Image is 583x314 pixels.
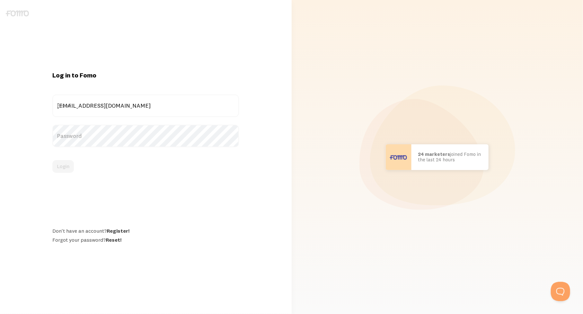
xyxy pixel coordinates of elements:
[551,282,570,301] iframe: Help Scout Beacon - Open
[6,10,29,16] img: fomo-logo-gray-b99e0e8ada9f9040e2984d0d95b3b12da0074ffd48d1e5cb62ac37fc77b0b268.svg
[106,237,121,243] a: Reset!
[52,237,239,243] div: Forgot your password?
[52,71,239,79] h1: Log in to Fomo
[386,144,411,170] img: User avatar
[52,125,239,147] label: Password
[52,228,239,234] div: Don't have an account?
[107,228,129,234] a: Register!
[52,94,239,117] label: Email
[418,151,450,157] b: 24 marketers
[418,152,482,162] p: joined Fomo in the last 24 hours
